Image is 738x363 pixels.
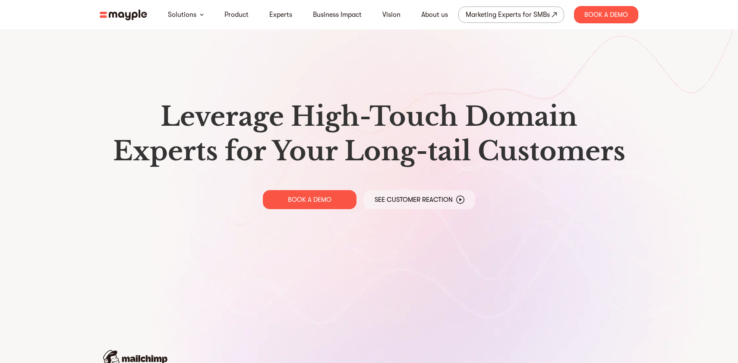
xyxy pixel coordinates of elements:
[107,99,631,169] h1: Leverage High-Touch Domain Experts for Your Long-tail Customers
[313,10,362,20] a: Business Impact
[375,195,453,204] p: See Customer Reaction
[200,13,204,16] img: arrow-down
[168,10,196,20] a: Solutions
[100,10,147,20] img: mayple-logo
[466,9,550,21] div: Marketing Experts for SMBs
[269,10,292,20] a: Experts
[224,10,249,20] a: Product
[363,190,475,209] a: See Customer Reaction
[574,6,638,23] div: Book A Demo
[263,190,356,209] a: BOOK A DEMO
[382,10,401,20] a: Vision
[458,6,564,23] a: Marketing Experts for SMBs
[421,10,448,20] a: About us
[288,195,331,204] p: BOOK A DEMO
